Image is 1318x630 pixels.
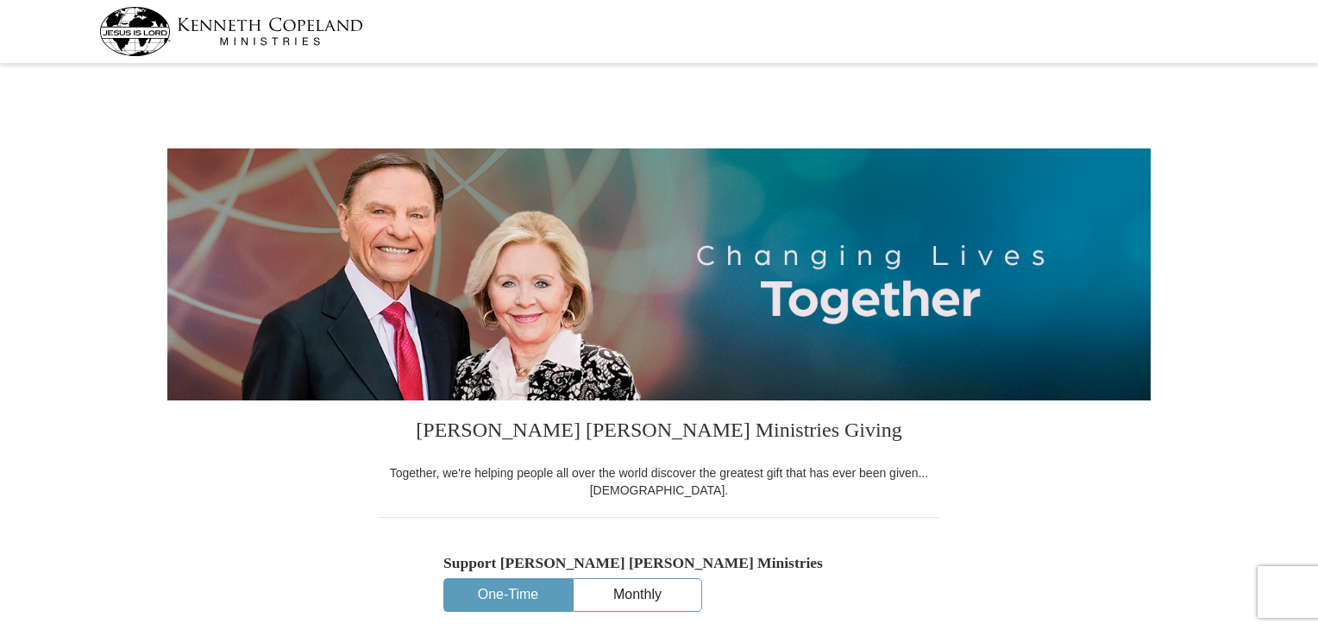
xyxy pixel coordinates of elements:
h3: [PERSON_NAME] [PERSON_NAME] Ministries Giving [379,400,939,464]
div: Together, we're helping people all over the world discover the greatest gift that has ever been g... [379,464,939,499]
button: Monthly [574,579,701,611]
img: kcm-header-logo.svg [99,7,363,56]
h5: Support [PERSON_NAME] [PERSON_NAME] Ministries [443,554,875,572]
button: One-Time [444,579,572,611]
